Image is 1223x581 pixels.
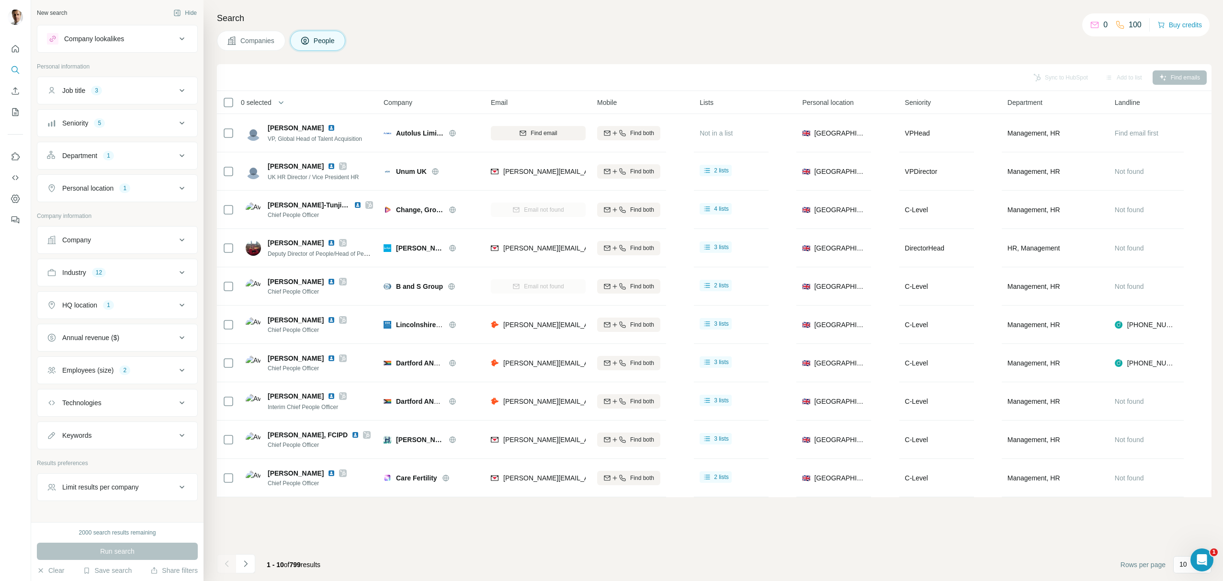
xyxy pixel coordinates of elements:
[1008,320,1060,330] span: Management, HR
[814,397,865,406] span: [GEOGRAPHIC_DATA]
[62,333,119,342] div: Annual revenue ($)
[37,62,198,71] p: Personal information
[503,436,727,444] span: [PERSON_NAME][EMAIL_ADDRESS][PERSON_NAME][DOMAIN_NAME]
[8,103,23,121] button: My lists
[802,358,810,368] span: 🇬🇧
[1008,98,1042,107] span: Department
[714,205,729,213] span: 4 lists
[37,27,197,50] button: Company lookalikes
[37,566,64,575] button: Clear
[268,315,324,325] span: [PERSON_NAME]
[802,473,810,483] span: 🇬🇧
[384,283,391,290] img: Logo of B and S Group
[396,128,444,138] span: Autolus Limited
[1008,358,1060,368] span: Management, HR
[1008,205,1060,215] span: Management, HR
[328,354,335,362] img: LinkedIn logo
[491,358,498,368] img: provider hunter logo
[268,326,347,334] span: Chief People Officer
[814,473,865,483] span: [GEOGRAPHIC_DATA]
[491,320,498,330] img: provider hunter logo
[396,205,444,215] span: Change, Grow, Live
[268,430,348,440] span: [PERSON_NAME], FCIPD
[37,476,197,499] button: Limit results per company
[268,364,347,373] span: Chief People Officer
[328,469,335,477] img: LinkedIn logo
[503,244,727,252] span: [PERSON_NAME][EMAIL_ADDRESS][PERSON_NAME][DOMAIN_NAME]
[236,554,255,573] button: Navigate to next page
[802,167,810,176] span: 🇬🇧
[1008,473,1060,483] span: Management, HR
[714,358,729,366] span: 3 lists
[290,561,301,569] span: 799
[396,321,548,329] span: Lincolnshire Partnership NHS Foundation Trust
[630,129,654,137] span: Find both
[37,294,197,317] button: HQ location1
[62,118,88,128] div: Seniority
[246,240,261,256] img: Avatar
[384,359,391,367] img: Logo of Dartford AND Gravesham NHS Trust
[384,321,391,329] img: Logo of Lincolnshire Partnership NHS Foundation Trust
[597,241,660,255] button: Find both
[268,161,324,171] span: [PERSON_NAME]
[62,86,85,95] div: Job title
[268,250,428,257] span: Deputy Director of People/Head of People (Retail & Corporate)
[1008,435,1060,444] span: Management, HR
[491,473,498,483] img: provider findymail logo
[491,167,498,176] img: provider findymail logo
[700,98,713,107] span: Lists
[91,86,102,95] div: 3
[8,82,23,100] button: Enrich CSV
[62,482,139,492] div: Limit results per company
[246,470,261,486] img: Avatar
[384,206,391,214] img: Logo of Change, Grow, Live
[384,244,391,252] img: Logo of Sue Ryder
[1157,18,1202,32] button: Buy credits
[62,431,91,440] div: Keywords
[396,435,444,444] span: [PERSON_NAME] Group
[491,98,508,107] span: Email
[351,431,359,439] img: LinkedIn logo
[630,474,654,482] span: Find both
[491,435,498,444] img: provider findymail logo
[119,184,130,193] div: 1
[241,98,272,107] span: 0 selected
[905,244,944,252] span: Director Head
[905,474,928,482] span: C-Level
[384,474,391,482] img: Logo of Care Fertility
[802,205,810,215] span: 🇬🇧
[246,432,261,447] img: Avatar
[714,473,729,481] span: 2 lists
[267,561,320,569] span: results
[1008,128,1060,138] span: Management, HR
[396,243,444,253] span: [PERSON_NAME]
[1210,548,1218,556] span: 1
[62,300,97,310] div: HQ location
[597,279,660,294] button: Find both
[268,391,324,401] span: [PERSON_NAME]
[103,151,114,160] div: 1
[268,277,324,286] span: [PERSON_NAME]
[119,366,130,375] div: 2
[630,435,654,444] span: Find both
[314,36,336,46] span: People
[714,319,729,328] span: 3 lists
[246,164,261,179] img: Avatar
[802,282,810,291] span: 🇬🇧
[268,468,324,478] span: [PERSON_NAME]
[1190,548,1213,571] iframe: Intercom live chat
[246,279,261,294] img: Avatar
[396,398,511,405] span: Dartford AND Gravesham NHS Trust
[150,566,198,575] button: Share filters
[384,398,391,405] img: Logo of Dartford AND Gravesham NHS Trust
[37,359,197,382] button: Employees (size)2
[597,164,660,179] button: Find both
[630,244,654,252] span: Find both
[384,98,412,107] span: Company
[94,119,105,127] div: 5
[62,268,86,277] div: Industry
[814,320,865,330] span: [GEOGRAPHIC_DATA]
[62,365,113,375] div: Employees (size)
[37,261,197,284] button: Industry12
[240,36,275,46] span: Companies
